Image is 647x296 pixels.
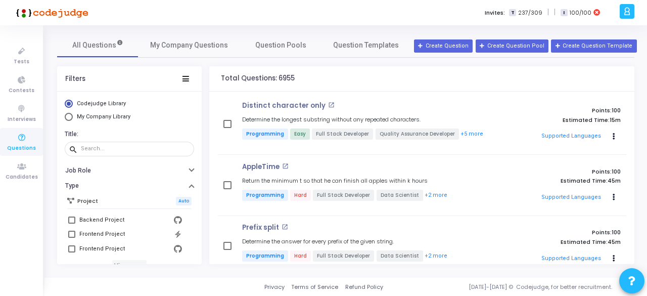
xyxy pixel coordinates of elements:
[538,129,604,144] button: Supported Languages
[501,117,621,123] p: Estimated Time:
[612,228,621,236] span: 100
[501,107,621,114] p: Points:
[79,214,124,226] div: Backend Project
[77,113,130,120] span: My Company Library
[476,39,548,53] button: Create Question Pool
[501,168,621,175] p: Points:
[57,162,202,178] button: Job Role
[7,144,36,153] span: Questions
[290,129,310,140] span: Easy
[607,251,621,266] button: Actions
[242,250,288,262] span: Programming
[570,9,591,17] span: 100/100
[242,190,288,201] span: Programming
[242,116,421,123] h5: Determine the longest substring without any repeated characters.
[460,130,484,139] button: +5 more
[501,178,621,184] p: Estimated Time:
[612,167,621,176] span: 100
[221,74,295,82] h4: Total Questions: 6955
[255,40,306,51] span: Question Pools
[509,9,516,17] span: T
[6,173,38,182] span: Candidates
[65,100,194,123] mat-radio-group: Select Library
[282,224,288,230] mat-icon: open_in_new
[14,58,29,66] span: Tests
[414,39,473,53] button: Create Question
[79,228,125,240] div: Frontend Project
[547,7,549,18] span: |
[242,238,394,245] h5: Determine the answer for every prefix of the given string.
[608,178,621,184] span: 45m
[8,115,36,124] span: Interviews
[65,75,85,83] div: Filters
[242,178,428,184] h5: Return the minimum t so that he can finish all apples within k hours
[264,283,285,291] a: Privacy
[376,129,459,140] span: Quality Assurance Developer
[561,9,567,17] span: I
[65,131,192,138] h6: Title:
[607,190,621,204] button: Actions
[610,117,621,123] span: 15m
[290,250,311,262] span: Hard
[242,129,288,140] span: Programming
[282,163,289,170] mat-icon: open_in_new
[345,283,383,291] a: Refund Policy
[79,243,125,255] div: Frontend Project
[538,190,604,205] button: Supported Languages
[72,40,123,51] span: All Questions
[312,129,373,140] span: Full Stack Developer
[81,146,190,152] input: Search...
[551,39,636,53] button: Create Question Template
[554,7,556,18] span: |
[377,250,423,262] span: Data Scientist
[383,283,634,291] div: [DATE]-[DATE] © Codejudge, for better recruitment.
[242,163,280,171] p: AppleTime
[485,9,505,17] label: Invites:
[65,167,91,175] h6: Job Role
[242,224,279,232] p: Prefix split
[9,87,34,95] span: Contests
[65,182,79,190] h6: Type
[77,100,126,107] span: Codejudge Library
[328,102,335,108] mat-icon: open_in_new
[112,260,147,271] h6: View more
[608,239,621,245] span: 45m
[333,40,399,51] span: Question Templates
[501,239,621,245] p: Estimated Time:
[77,198,98,204] h6: Project
[612,106,621,114] span: 100
[518,9,542,17] span: 237/309
[13,3,88,23] img: logo
[424,191,448,200] button: +2 more
[607,130,621,144] button: Actions
[242,102,326,110] p: Distinct character only
[501,229,621,236] p: Points:
[424,251,448,261] button: +2 more
[69,145,81,154] mat-icon: search
[313,190,374,201] span: Full Stack Developer
[176,197,192,205] span: Auto
[538,251,604,266] button: Supported Languages
[290,190,311,201] span: Hard
[150,40,228,51] span: My Company Questions
[57,178,202,194] button: Type
[377,190,423,201] span: Data Scientist
[313,250,374,262] span: Full Stack Developer
[291,283,338,291] a: Terms of Service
